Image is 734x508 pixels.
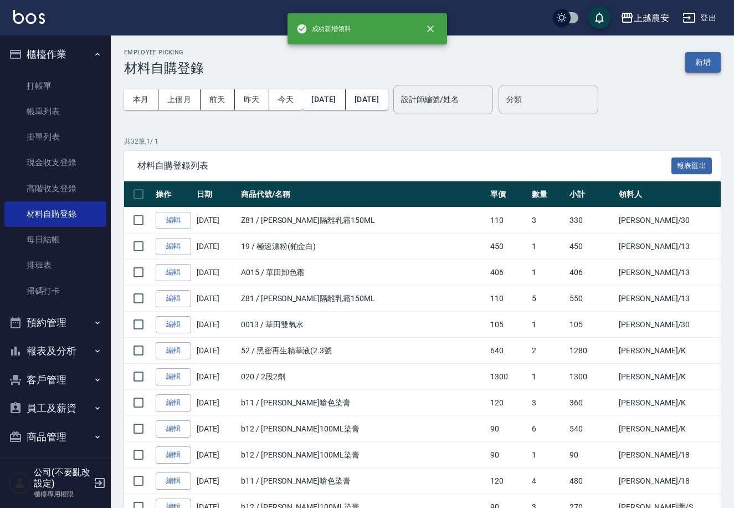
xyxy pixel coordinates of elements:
button: 報表匯出 [671,158,712,175]
img: Logo [13,10,45,24]
a: 掃碼打卡 [4,278,106,304]
td: 105 [487,312,529,338]
button: 報表及分析 [4,337,106,365]
td: 105 [567,312,616,338]
img: Person [9,472,31,494]
td: 19 / 極速漂粉(鉑金白) [238,233,487,260]
td: 120 [487,390,529,416]
td: 480 [567,468,616,494]
td: [DATE] [194,390,238,416]
button: 前天 [201,89,235,110]
td: 3 [529,207,567,233]
td: [DATE] [194,468,238,494]
td: A015 / 華田卸色霜 [238,260,487,286]
td: 1 [529,364,567,390]
a: 新增 [685,57,721,67]
button: 登出 [678,8,721,28]
button: 員工及薪資 [4,394,106,423]
td: [DATE] [194,416,238,442]
th: 數量 [529,181,567,207]
a: 排班表 [4,252,106,278]
td: 2 [529,338,567,364]
button: 本月 [124,89,158,110]
td: 640 [487,338,529,364]
td: 52 / 黑密再生精華液(2.3號 [238,338,487,364]
td: 3 [529,390,567,416]
td: 1 [529,442,567,468]
td: [DATE] [194,233,238,260]
td: b12 / [PERSON_NAME]100ML染膏 [238,416,487,442]
h5: 公司(不要亂改設定) [34,467,90,489]
a: 編輯 [156,420,191,438]
td: [DATE] [194,260,238,286]
a: 編輯 [156,264,191,281]
button: save [588,7,610,29]
th: 操作 [153,181,194,207]
td: b11 / [PERSON_NAME]嗆色染膏 [238,390,487,416]
td: 450 [487,233,529,260]
th: 小計 [567,181,616,207]
p: 共 32 筆, 1 / 1 [124,136,721,146]
td: 1300 [567,364,616,390]
td: 406 [487,260,529,286]
td: [DATE] [194,442,238,468]
a: 編輯 [156,446,191,464]
td: 540 [567,416,616,442]
td: [DATE] [194,338,238,364]
a: 掛單列表 [4,124,106,150]
button: 櫃檯作業 [4,40,106,69]
td: 1280 [567,338,616,364]
a: 編輯 [156,212,191,229]
h2: Employee Picking [124,49,204,56]
td: 5 [529,286,567,312]
div: 上越農安 [634,11,669,25]
a: 編輯 [156,290,191,307]
td: 1 [529,233,567,260]
th: 單價 [487,181,529,207]
button: close [418,17,443,41]
td: 4 [529,468,567,494]
a: 編輯 [156,368,191,385]
button: 上越農安 [616,7,674,29]
button: 客戶管理 [4,365,106,394]
td: [DATE] [194,286,238,312]
span: 材料自購登錄列表 [137,160,671,171]
a: 編輯 [156,238,191,255]
td: 550 [567,286,616,312]
button: 預約管理 [4,308,106,337]
button: [DATE] [346,89,388,110]
td: 90 [487,416,529,442]
td: 90 [487,442,529,468]
td: 020 / 2段2劑 [238,364,487,390]
td: 1300 [487,364,529,390]
a: 每日結帳 [4,227,106,252]
a: 編輯 [156,394,191,412]
td: [DATE] [194,312,238,338]
span: 成功新增領料 [296,23,352,34]
td: 6 [529,416,567,442]
a: 高階收支登錄 [4,176,106,201]
td: b12 / [PERSON_NAME]100ML染膏 [238,442,487,468]
th: 商品代號/名稱 [238,181,487,207]
button: 新增 [685,52,721,73]
a: 編輯 [156,316,191,333]
button: 上個月 [158,89,201,110]
td: 90 [567,442,616,468]
th: 日期 [194,181,238,207]
a: 編輯 [156,473,191,490]
a: 編輯 [156,342,191,359]
p: 櫃檯專用權限 [34,489,90,499]
a: 現金收支登錄 [4,150,106,175]
td: 110 [487,286,529,312]
td: 110 [487,207,529,233]
td: Z81 / [PERSON_NAME]隔離乳霜150ML [238,207,487,233]
td: 0013 / 華田雙氧水 [238,312,487,338]
td: 1 [529,260,567,286]
td: 1 [529,312,567,338]
a: 打帳單 [4,73,106,99]
td: [DATE] [194,207,238,233]
a: 帳單列表 [4,99,106,124]
td: 360 [567,390,616,416]
td: 330 [567,207,616,233]
td: [DATE] [194,364,238,390]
